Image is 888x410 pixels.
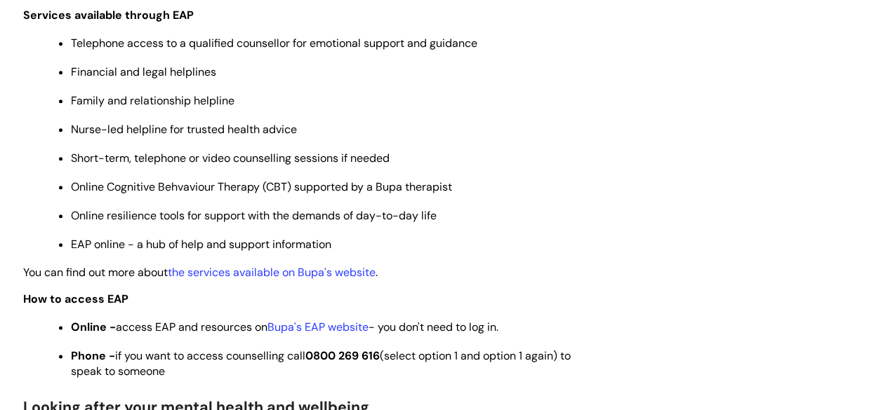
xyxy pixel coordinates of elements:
[71,320,116,334] strong: Online -
[71,122,297,137] span: Nurse-led helpline for trusted health advice
[71,64,216,79] span: Financial and legal helplines
[23,8,194,22] strong: Services available through EAP
[71,179,452,194] span: Online Cognitive Behvaviour Therapy (CBT) supported by a Bupa therapist
[71,36,477,50] span: Telephone access to a qualified counsellor for emotional support and guidance
[71,348,571,378] span: if you want to access counselling call (select option 1 and option 1 again) to speak to someone
[71,93,234,108] span: Family and relationship helpline
[23,265,378,280] span: You can find out more about .
[71,151,390,165] span: Short-term, telephone or video counselling sessions if needed
[305,348,380,363] strong: 0800 269 616
[168,265,376,280] a: the services available on Bupa's website
[23,292,128,306] strong: How to access EAP
[71,237,331,252] span: EAP online - a hub of help and support information
[71,348,115,363] strong: Phone -
[71,320,498,334] span: access EAP and resources on - you don't need to log in.
[71,208,437,223] span: Online resilience tools for support with the demands of day-to-day life
[267,320,369,334] a: Bupa's EAP website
